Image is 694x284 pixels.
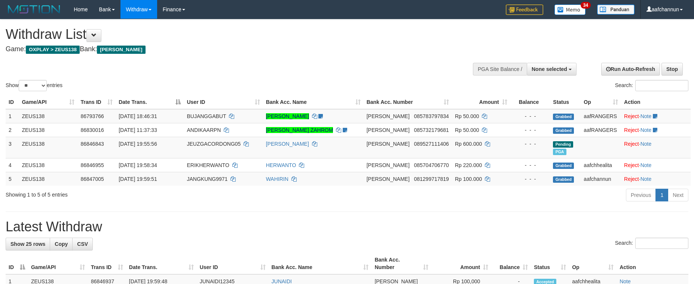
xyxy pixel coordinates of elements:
td: aafRANGERS [581,109,621,123]
td: 1 [6,109,19,123]
a: Note [641,127,652,133]
input: Search: [635,80,688,91]
td: 5 [6,172,19,186]
span: Rp 600.000 [455,141,482,147]
a: Next [668,189,688,201]
span: 86793766 [80,113,104,119]
a: [PERSON_NAME] [266,141,309,147]
a: CSV [72,238,93,250]
select: Showentries [19,80,47,91]
span: [DATE] 18:46:31 [119,113,157,119]
span: Show 25 rows [10,241,45,247]
a: Previous [626,189,656,201]
td: 3 [6,137,19,158]
th: Date Trans.: activate to sort column descending [116,95,184,109]
a: Note [641,113,652,119]
span: Copy 085783797834 to clipboard [414,113,449,119]
span: JANGKUNG9971 [187,176,227,182]
img: panduan.png [597,4,635,15]
td: aafchannun [581,172,621,186]
a: Show 25 rows [6,238,50,250]
a: Note [641,162,652,168]
th: Game/API: activate to sort column ascending [19,95,77,109]
th: Bank Acc. Name: activate to sort column ascending [269,253,372,274]
a: Note [641,141,652,147]
th: Game/API: activate to sort column ascending [28,253,88,274]
th: Trans ID: activate to sort column ascending [77,95,116,109]
span: [DATE] 19:59:51 [119,176,157,182]
div: PGA Site Balance / [473,63,527,75]
label: Show entries [6,80,62,91]
span: 86846955 [80,162,104,168]
span: ERIKHERWANTO [187,162,229,168]
h1: Latest Withdraw [6,219,688,234]
a: Reject [624,113,639,119]
span: [DATE] 19:58:34 [119,162,157,168]
th: Amount: activate to sort column ascending [452,95,510,109]
td: · [621,123,691,137]
span: Copy 085732179681 to clipboard [414,127,449,133]
div: Showing 1 to 5 of 5 entries [6,188,284,198]
span: [PERSON_NAME] [97,46,145,54]
span: [PERSON_NAME] [367,127,410,133]
span: [PERSON_NAME] [367,113,410,119]
span: Copy 085704706770 to clipboard [414,162,449,168]
th: Op: activate to sort column ascending [581,95,621,109]
span: [DATE] 11:37:33 [119,127,157,133]
th: Op: activate to sort column ascending [569,253,617,274]
span: CSV [77,241,88,247]
label: Search: [615,80,688,91]
label: Search: [615,238,688,249]
span: JEUZGACORDONG05 [187,141,241,147]
a: Reject [624,176,639,182]
a: Run Auto-Refresh [601,63,660,75]
th: Bank Acc. Number: activate to sort column ascending [372,253,431,274]
td: · [621,172,691,186]
a: [PERSON_NAME] [266,113,309,119]
div: - - - [513,140,547,148]
td: aafchhealita [581,158,621,172]
th: User ID: activate to sort column ascending [184,95,263,109]
td: ZEUS138 [19,123,77,137]
span: ANDIKAARPN [187,127,221,133]
span: Copy 089527111406 to clipboard [414,141,449,147]
span: Rp 50.000 [455,127,479,133]
span: Grabbed [553,163,574,169]
span: Grabbed [553,127,574,134]
th: Bank Acc. Number: activate to sort column ascending [364,95,452,109]
th: Balance: activate to sort column ascending [491,253,531,274]
button: None selected [527,63,577,75]
span: OXPLAY > ZEUS138 [26,46,80,54]
span: Grabbed [553,114,574,120]
th: Trans ID: activate to sort column ascending [88,253,126,274]
a: Reject [624,127,639,133]
td: · [621,137,691,158]
span: None selected [532,66,567,72]
th: Action [617,253,688,274]
td: ZEUS138 [19,172,77,186]
h1: Withdraw List [6,27,455,42]
div: - - - [513,112,547,120]
div: - - - [513,175,547,183]
div: - - - [513,126,547,134]
a: Stop [661,63,683,75]
td: · [621,109,691,123]
a: Copy [50,238,73,250]
a: HERWANTO [266,162,296,168]
a: WAHIRIN [266,176,288,182]
img: MOTION_logo.png [6,4,62,15]
span: Rp 50.000 [455,113,479,119]
a: Reject [624,162,639,168]
td: ZEUS138 [19,137,77,158]
span: 34 [581,2,591,9]
h4: Game: Bank: [6,46,455,53]
th: Status [550,95,581,109]
td: 4 [6,158,19,172]
th: User ID: activate to sort column ascending [197,253,269,274]
th: Action [621,95,691,109]
span: [PERSON_NAME] [367,176,410,182]
span: Marked by aafRornrotha [553,149,566,155]
div: - - - [513,161,547,169]
th: ID [6,95,19,109]
td: · [621,158,691,172]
